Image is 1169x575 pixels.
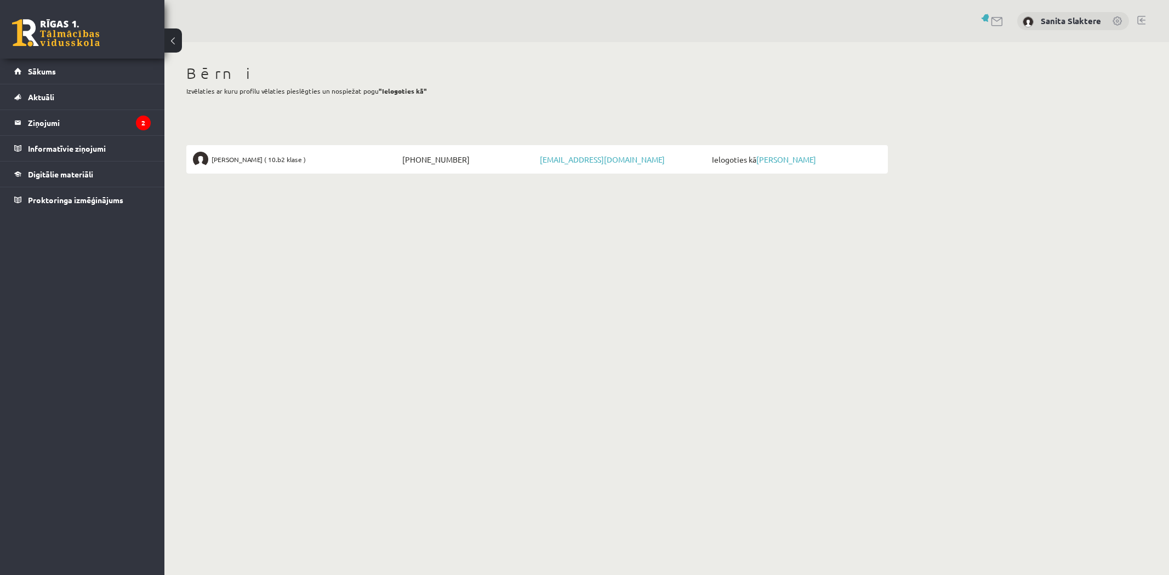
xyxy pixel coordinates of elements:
[1041,15,1101,26] a: Sanita Slaktere
[14,162,151,187] a: Digitālie materiāli
[28,136,151,161] legend: Informatīvie ziņojumi
[186,64,888,83] h1: Bērni
[14,110,151,135] a: Ziņojumi2
[1023,16,1034,27] img: Sanita Slaktere
[28,195,123,205] span: Proktoringa izmēģinājums
[136,116,151,130] i: 2
[400,152,537,167] span: [PHONE_NUMBER]
[186,86,888,96] p: Izvēlaties ar kuru profilu vēlaties pieslēgties un nospiežat pogu
[756,154,816,164] a: [PERSON_NAME]
[193,152,208,167] img: Ardis Slakteris
[28,169,93,179] span: Digitālie materiāli
[14,84,151,110] a: Aktuāli
[212,152,306,167] span: [PERSON_NAME] ( 10.b2 klase )
[28,66,56,76] span: Sākums
[14,59,151,84] a: Sākums
[709,152,881,167] span: Ielogoties kā
[12,19,100,47] a: Rīgas 1. Tālmācības vidusskola
[379,87,427,95] b: "Ielogoties kā"
[14,187,151,212] a: Proktoringa izmēģinājums
[28,92,54,102] span: Aktuāli
[28,110,151,135] legend: Ziņojumi
[540,154,665,164] a: [EMAIL_ADDRESS][DOMAIN_NAME]
[14,136,151,161] a: Informatīvie ziņojumi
